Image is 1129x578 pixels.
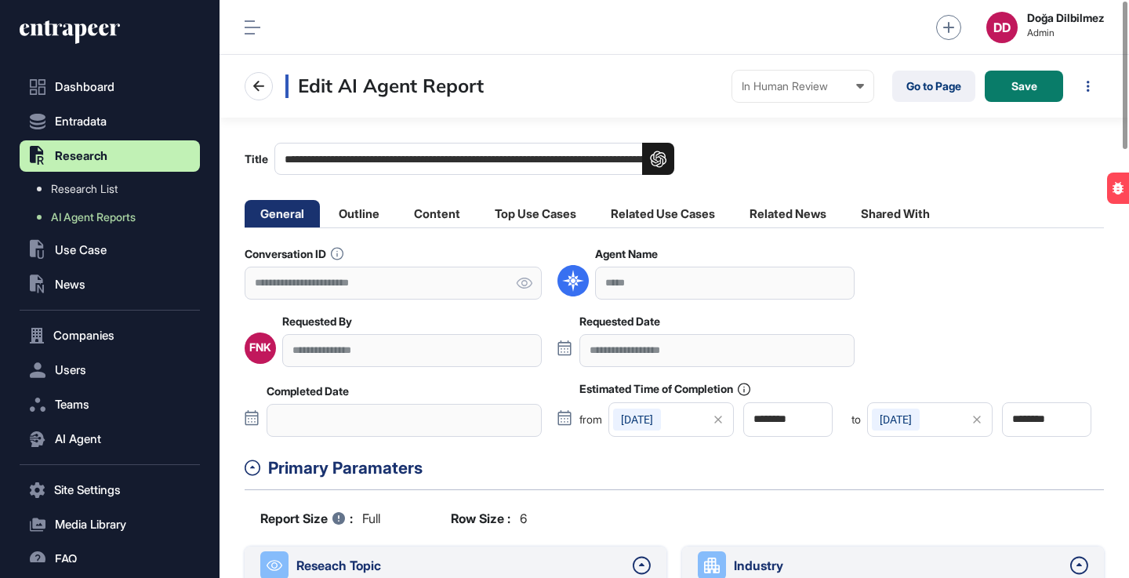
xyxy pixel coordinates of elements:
li: Content [398,200,476,227]
span: AI Agent Reports [51,211,136,224]
button: News [20,269,200,300]
span: AI Agent [55,433,101,445]
button: Media Library [20,509,200,540]
div: Industry [734,556,1062,575]
b: Row Size : [451,509,510,528]
span: Companies [53,329,114,342]
div: FNK [249,341,271,354]
span: Use Case [55,244,107,256]
label: Title [245,143,674,175]
div: full [260,509,380,528]
span: Save [1011,81,1037,92]
strong: Doğa Dilbilmez [1027,12,1104,24]
button: Users [20,354,200,386]
div: Reseach Topic [296,556,625,575]
span: Research [55,150,107,162]
span: Site Settings [54,484,121,496]
li: Related News [734,200,842,227]
span: Dashboard [55,81,114,93]
span: to [851,414,861,425]
span: from [579,414,602,425]
a: Dashboard [20,71,200,103]
li: Shared With [845,200,946,227]
span: News [55,278,85,291]
span: Media Library [55,518,126,531]
button: AI Agent [20,424,200,455]
li: Outline [323,200,395,227]
div: [DATE] [872,409,920,431]
span: Users [55,364,86,376]
button: Teams [20,389,200,420]
button: Entradata [20,106,200,137]
button: Companies [20,320,200,351]
span: Entradata [55,115,107,128]
li: Related Use Cases [595,200,731,227]
span: Admin [1027,27,1104,38]
button: FAQ [20,543,200,575]
label: Completed Date [267,385,349,398]
a: Research List [27,175,200,203]
button: Save [985,71,1063,102]
button: Site Settings [20,474,200,506]
span: Research List [51,183,118,195]
div: [DATE] [613,409,661,431]
label: Agent Name [595,248,658,260]
li: Top Use Cases [479,200,592,227]
a: AI Agent Reports [27,203,200,231]
input: Title [274,143,674,175]
span: Teams [55,398,89,411]
label: Estimated Time of Completion [579,383,750,396]
label: Conversation ID [245,247,343,260]
button: Use Case [20,234,200,266]
a: Go to Page [892,71,975,102]
div: 6 [451,509,527,528]
span: FAQ [55,553,77,565]
div: Primary Paramaters [268,456,1104,481]
button: Research [20,140,200,172]
label: Requested By [282,315,352,328]
li: General [245,200,320,227]
h3: Edit AI Agent Report [285,75,484,98]
button: DD [986,12,1018,43]
b: Report Size : [260,509,353,528]
div: In Human Review [742,80,864,93]
label: Requested Date [579,315,660,328]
